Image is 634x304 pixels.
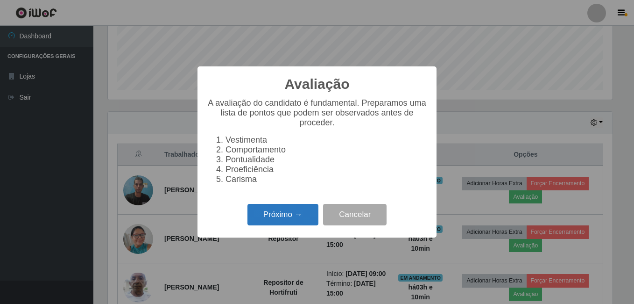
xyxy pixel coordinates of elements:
[225,145,427,155] li: Comportamento
[207,98,427,128] p: A avaliação do candidato é fundamental. Preparamos uma lista de pontos que podem ser observados a...
[225,165,427,174] li: Proeficiência
[323,204,387,226] button: Cancelar
[285,76,350,93] h2: Avaliação
[247,204,318,226] button: Próximo →
[225,174,427,184] li: Carisma
[225,135,427,145] li: Vestimenta
[225,155,427,165] li: Pontualidade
